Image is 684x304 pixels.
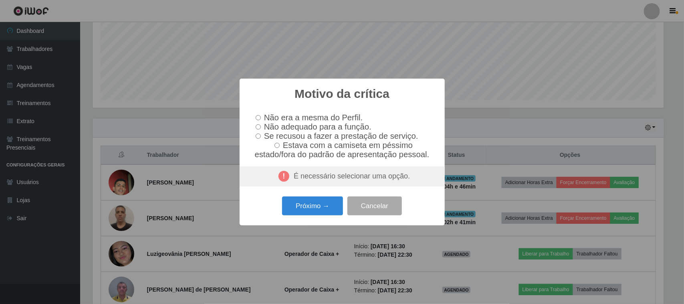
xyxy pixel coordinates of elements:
[347,197,402,215] button: Cancelar
[264,113,363,122] span: Não era a mesma do Perfil.
[240,166,445,186] div: É necessário selecionar uma opção.
[282,197,343,215] button: Próximo →
[264,132,418,140] span: Se recusou a fazer a prestação de serviço.
[295,87,389,101] h2: Motivo da crítica
[255,141,430,159] span: Estava com a camiseta em péssimo estado/fora do padrão de apresentação pessoal.
[256,134,261,139] input: Se recusou a fazer a prestação de serviço.
[264,122,371,131] span: Não adequado para a função.
[256,124,261,130] input: Não adequado para a função.
[274,143,280,148] input: Estava com a camiseta em péssimo estado/fora do padrão de apresentação pessoal.
[256,115,261,120] input: Não era a mesma do Perfil.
